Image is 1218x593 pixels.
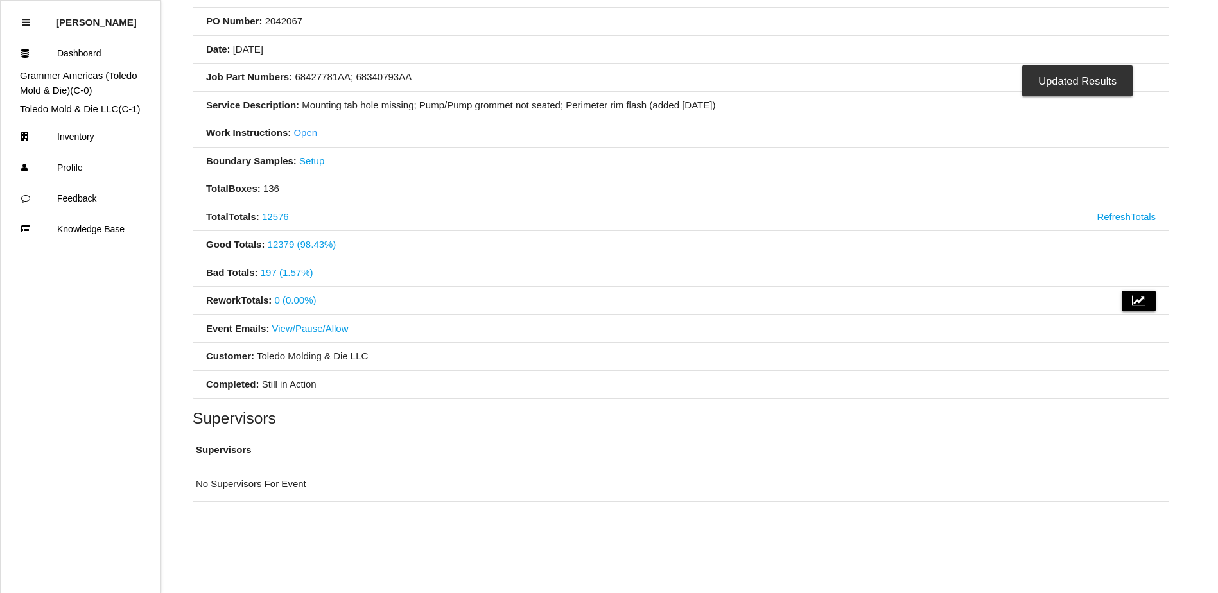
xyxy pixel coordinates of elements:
[206,155,297,166] b: Boundary Samples:
[56,7,137,28] p: Eric Schneider
[206,350,254,361] b: Customer:
[193,175,1169,203] li: 136
[22,7,30,38] div: Close
[206,379,259,390] b: Completed:
[193,8,1169,36] li: 2042067
[1097,210,1156,225] a: Refresh Totals
[1022,65,1133,96] div: Updated Results
[206,15,263,26] b: PO Number:
[272,323,349,334] a: View/Pause/Allow
[293,127,317,138] a: Open
[193,64,1169,92] li: 68427781AA; 68340793AA
[274,295,316,305] a: 0 (0.00%)
[299,155,324,166] a: Setup
[206,295,272,305] b: Rework Totals :
[1,214,160,245] a: Knowledge Base
[20,70,137,96] a: Grammer Americas (Toledo Mold & Die)(C-0)
[193,467,1169,502] td: No Supervisors For Event
[1,183,160,214] a: Feedback
[1,152,160,183] a: Profile
[1,38,160,69] a: Dashboard
[261,267,313,278] a: 197 (1.57%)
[1,102,160,117] div: Toledo Mold & Die LLC's Dashboard
[206,211,259,222] b: Total Totals :
[193,92,1169,120] li: Mounting tab hole missing; Pump/Pump grommet not seated; Perimeter rim flash (added [DATE])
[193,433,1169,467] th: Supervisors
[206,44,231,55] b: Date:
[193,371,1169,399] li: Still in Action
[206,99,299,110] b: Service Description:
[206,127,291,138] b: Work Instructions:
[193,409,1169,427] h5: Supervisors
[268,239,336,250] a: 12379 (98.43%)
[206,71,292,82] b: Job Part Numbers:
[206,267,258,278] b: Bad Totals :
[1,69,160,98] div: Grammer Americas (Toledo Mold & Die)'s Dashboard
[206,183,261,194] b: Total Boxes :
[20,103,141,114] a: Toledo Mold & Die LLC(C-1)
[206,323,269,334] b: Event Emails:
[193,343,1169,371] li: Toledo Molding & Die LLC
[1,121,160,152] a: Inventory
[262,211,289,222] a: 12576
[206,239,265,250] b: Good Totals :
[193,36,1169,64] li: [DATE]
